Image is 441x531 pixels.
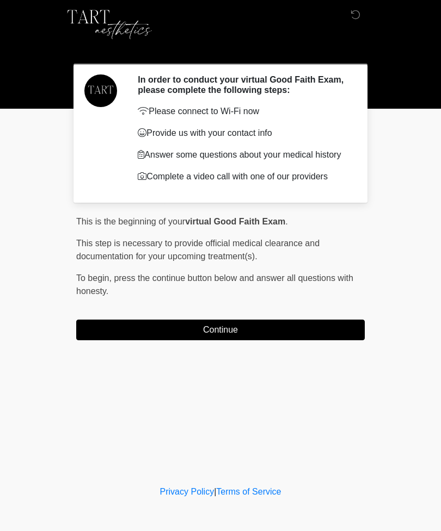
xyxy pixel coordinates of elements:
[65,8,152,41] img: TART Aesthetics, LLC Logo
[185,217,285,226] strong: virtual Good Faith Exam
[76,273,353,296] span: press the continue button below and answer all questions with honesty.
[138,105,348,118] p: Please connect to Wi-Fi now
[138,148,348,161] p: Answer some questions about your medical history
[76,217,185,226] span: This is the beginning of your
[76,273,114,283] span: To begin,
[84,74,117,107] img: Agent Avatar
[138,74,348,95] h2: In order to conduct your virtual Good Faith Exam, please complete the following steps:
[285,217,287,226] span: .
[76,320,365,340] button: Continue
[76,239,320,261] span: This step is necessary to provide official medical clearance and documentation for your upcoming ...
[216,487,281,496] a: Terms of Service
[160,487,215,496] a: Privacy Policy
[68,39,373,59] h1: ‎ ‎
[138,170,348,183] p: Complete a video call with one of our providers
[138,127,348,140] p: Provide us with your contact info
[214,487,216,496] a: |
